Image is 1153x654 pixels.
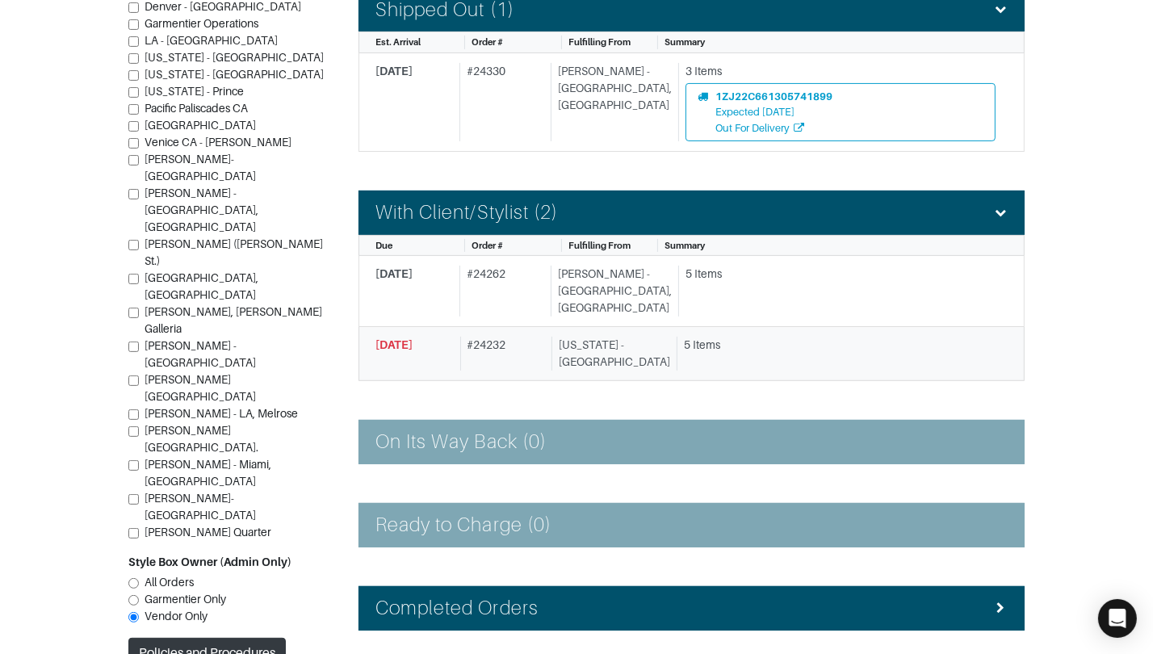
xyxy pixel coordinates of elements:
[145,340,256,370] span: [PERSON_NAME] - [GEOGRAPHIC_DATA]
[128,495,139,505] input: [PERSON_NAME]- [GEOGRAPHIC_DATA]
[128,241,139,251] input: [PERSON_NAME] ([PERSON_NAME] St.)
[459,266,544,317] div: # 24262
[128,37,139,48] input: LA - [GEOGRAPHIC_DATA]
[128,105,139,115] input: Pacific Paliscades CA
[128,3,139,14] input: Denver - [GEOGRAPHIC_DATA]
[684,337,996,354] div: 5 Items
[128,139,139,149] input: Venice CA - [PERSON_NAME]
[715,89,832,104] div: 1ZJ22C661305741899
[145,374,256,404] span: [PERSON_NAME][GEOGRAPHIC_DATA]
[128,308,139,319] input: [PERSON_NAME], [PERSON_NAME] Galleria
[551,337,670,371] div: [US_STATE] - [GEOGRAPHIC_DATA]
[460,337,546,371] div: # 24232
[145,35,278,48] span: LA - [GEOGRAPHIC_DATA]
[128,122,139,132] input: [GEOGRAPHIC_DATA]
[375,514,551,537] h4: Ready to Charge (0)
[128,461,139,472] input: [PERSON_NAME] - Miami, [GEOGRAPHIC_DATA]
[686,266,996,283] div: 5 Items
[128,613,139,623] input: Vendor Only
[686,63,996,80] div: 3 Items
[145,459,271,488] span: [PERSON_NAME] - Miami, [GEOGRAPHIC_DATA]
[375,241,392,250] span: Due
[145,408,298,421] span: [PERSON_NAME] - LA, Melrose
[665,37,705,47] span: Summary
[145,593,226,606] span: Garmentier Only
[686,83,996,141] a: 1ZJ22C661305741899Expected [DATE]Out For Delivery
[145,136,291,149] span: Venice CA - [PERSON_NAME]
[128,579,139,589] input: All Orders
[128,555,291,572] label: Style Box Owner (Admin Only)
[665,241,705,250] span: Summary
[145,1,301,14] span: Denver - [GEOGRAPHIC_DATA]
[715,120,832,136] div: Out For Delivery
[551,63,672,141] div: [PERSON_NAME] - [GEOGRAPHIC_DATA], [GEOGRAPHIC_DATA]
[145,153,256,183] span: [PERSON_NAME]-[GEOGRAPHIC_DATA]
[1098,599,1137,638] div: Open Intercom Messenger
[128,190,139,200] input: [PERSON_NAME] - [GEOGRAPHIC_DATA], [GEOGRAPHIC_DATA]
[128,20,139,31] input: Garmentier Operations
[128,71,139,82] input: [US_STATE] - [GEOGRAPHIC_DATA]
[145,69,324,82] span: [US_STATE] - [GEOGRAPHIC_DATA]
[568,37,631,47] span: Fulfilling From
[128,529,139,539] input: [PERSON_NAME] Quarter
[128,275,139,285] input: [GEOGRAPHIC_DATA], [GEOGRAPHIC_DATA]
[375,201,558,224] h4: With Client/Stylist (2)
[145,272,258,302] span: [GEOGRAPHIC_DATA], [GEOGRAPHIC_DATA]
[375,430,547,454] h4: On Its Way Back (0)
[145,18,258,31] span: Garmentier Operations
[128,427,139,438] input: [PERSON_NAME][GEOGRAPHIC_DATA].
[472,37,503,47] span: Order #
[145,103,248,115] span: Pacific Paliscades CA
[551,266,672,317] div: [PERSON_NAME] - [GEOGRAPHIC_DATA], [GEOGRAPHIC_DATA]
[128,342,139,353] input: [PERSON_NAME] - [GEOGRAPHIC_DATA]
[375,597,539,620] h4: Completed Orders
[145,187,258,234] span: [PERSON_NAME] - [GEOGRAPHIC_DATA], [GEOGRAPHIC_DATA]
[128,410,139,421] input: [PERSON_NAME] - LA, Melrose
[128,54,139,65] input: [US_STATE] - [GEOGRAPHIC_DATA]
[472,241,503,250] span: Order #
[375,267,413,280] span: [DATE]
[145,425,258,455] span: [PERSON_NAME][GEOGRAPHIC_DATA].
[128,88,139,99] input: [US_STATE] - Prince
[128,596,139,606] input: Garmentier Only
[145,238,323,268] span: [PERSON_NAME] ([PERSON_NAME] St.)
[145,526,271,539] span: [PERSON_NAME] Quarter
[145,576,194,589] span: All Orders
[459,63,544,141] div: # 24330
[568,241,631,250] span: Fulfilling From
[128,376,139,387] input: [PERSON_NAME][GEOGRAPHIC_DATA]
[128,156,139,166] input: [PERSON_NAME]-[GEOGRAPHIC_DATA]
[715,104,832,119] div: Expected [DATE]
[145,52,324,65] span: [US_STATE] - [GEOGRAPHIC_DATA]
[145,119,256,132] span: [GEOGRAPHIC_DATA]
[145,493,256,522] span: [PERSON_NAME]- [GEOGRAPHIC_DATA]
[145,86,244,99] span: [US_STATE] - Prince
[375,338,413,351] span: [DATE]
[375,65,413,78] span: [DATE]
[375,37,421,47] span: Est. Arrival
[145,610,208,623] span: Vendor Only
[145,306,322,336] span: [PERSON_NAME], [PERSON_NAME] Galleria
